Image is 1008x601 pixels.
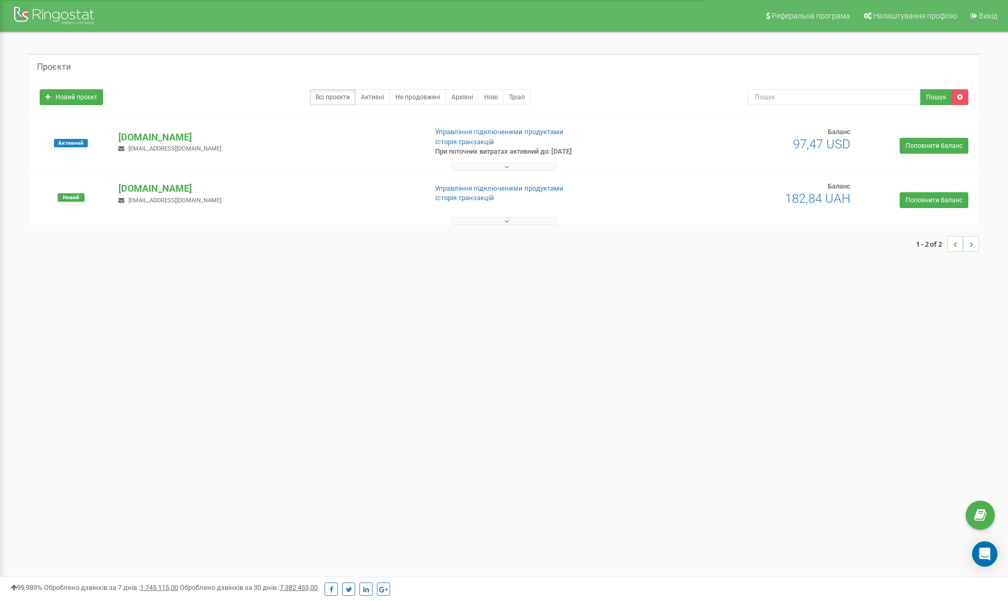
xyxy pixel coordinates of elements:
a: Нові [478,89,504,105]
u: 7 382 453,00 [280,584,318,591]
div: Open Intercom Messenger [972,541,997,567]
a: Історія транзакцій [435,194,494,202]
a: Поповнити баланс [900,138,968,154]
a: Управління підключеними продуктами [435,128,563,136]
a: Історія транзакцій [435,138,494,146]
span: 99,989% [11,584,42,591]
span: Налаштування профілю [873,12,957,20]
a: Новий проєкт [40,89,103,105]
span: 182,84 UAH [785,191,850,206]
span: Баланс [828,182,850,190]
a: Не продовжені [390,89,446,105]
span: Новий [58,193,85,202]
span: Баланс [828,128,850,136]
a: Поповнити баланс [900,192,968,208]
p: [DOMAIN_NAME] [118,182,418,195]
a: Архівні [446,89,479,105]
span: [EMAIL_ADDRESS][DOMAIN_NAME] [128,145,221,152]
a: Всі проєкти [310,89,356,105]
span: Реферальна програма [772,12,850,20]
h5: Проєкти [37,62,71,72]
span: Вихід [979,12,997,20]
span: Оброблено дзвінків за 30 днів : [180,584,318,591]
nav: ... [916,226,979,262]
input: Пошук [748,89,921,105]
span: 1 - 2 of 2 [916,236,947,252]
a: Управління підключеними продуктами [435,184,563,192]
p: [DOMAIN_NAME] [118,130,418,144]
button: Пошук [920,89,952,105]
p: При поточних витратах активний до: [DATE] [435,147,655,157]
a: Активні [355,89,390,105]
u: 1 745 115,00 [140,584,178,591]
span: 97,47 USD [793,137,850,152]
span: [EMAIL_ADDRESS][DOMAIN_NAME] [128,197,221,204]
span: Оброблено дзвінків за 7 днів : [44,584,178,591]
span: Активний [54,139,88,147]
a: Тріал [503,89,531,105]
